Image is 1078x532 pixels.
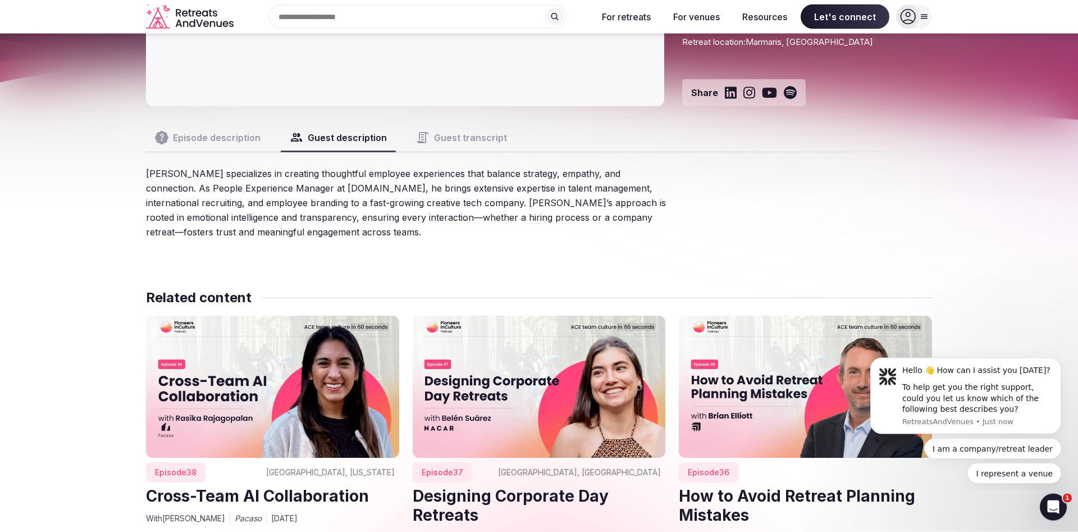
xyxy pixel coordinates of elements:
a: Share on Spotify [784,87,797,100]
button: For venues [664,4,729,29]
span: 1 [1063,494,1072,503]
span: [DATE] [271,513,298,525]
a: Share on LinkedIn [725,87,737,100]
a: Share on Youtube [762,87,777,100]
a: Cross-Team AI Collaboration [146,487,369,506]
span: Let's connect [801,4,889,29]
button: Resources [733,4,796,29]
span: Pacaso [235,513,262,525]
button: Guest transcript [407,125,516,152]
img: Designing Corporate Day Retreats [413,316,666,459]
h2: Related content [146,289,252,307]
p: Retreat location: Marmaris, [GEOGRAPHIC_DATA] [682,29,873,48]
a: Visit the homepage [146,4,236,30]
span: Share [691,87,718,99]
a: Designing Corporate Day Retreats [413,487,609,525]
span: Episode 37 [413,463,472,483]
a: Share on Instagram [743,87,755,100]
span: With [PERSON_NAME] [146,513,225,525]
svg: Retreats and Venues company logo [146,4,236,30]
span: Episode 36 [679,463,738,483]
button: Episode description [146,125,269,152]
div: [PERSON_NAME] specializes in creating thoughtful employee experiences that balance strategy, empa... [146,167,670,240]
button: For retreats [593,4,660,29]
span: [GEOGRAPHIC_DATA], [GEOGRAPHIC_DATA] [498,467,661,479]
span: [GEOGRAPHIC_DATA], [US_STATE] [266,467,395,479]
a: How to Avoid Retreat Planning Mistakes [679,487,915,525]
img: Cross-Team AI Collaboration [146,316,399,458]
span: Episode 38 [146,463,205,483]
iframe: Intercom live chat [1040,494,1067,521]
img: How to Avoid Retreat Planning Mistakes [679,316,932,458]
iframe: Intercom notifications message [853,348,1078,490]
button: Guest description [281,125,396,152]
